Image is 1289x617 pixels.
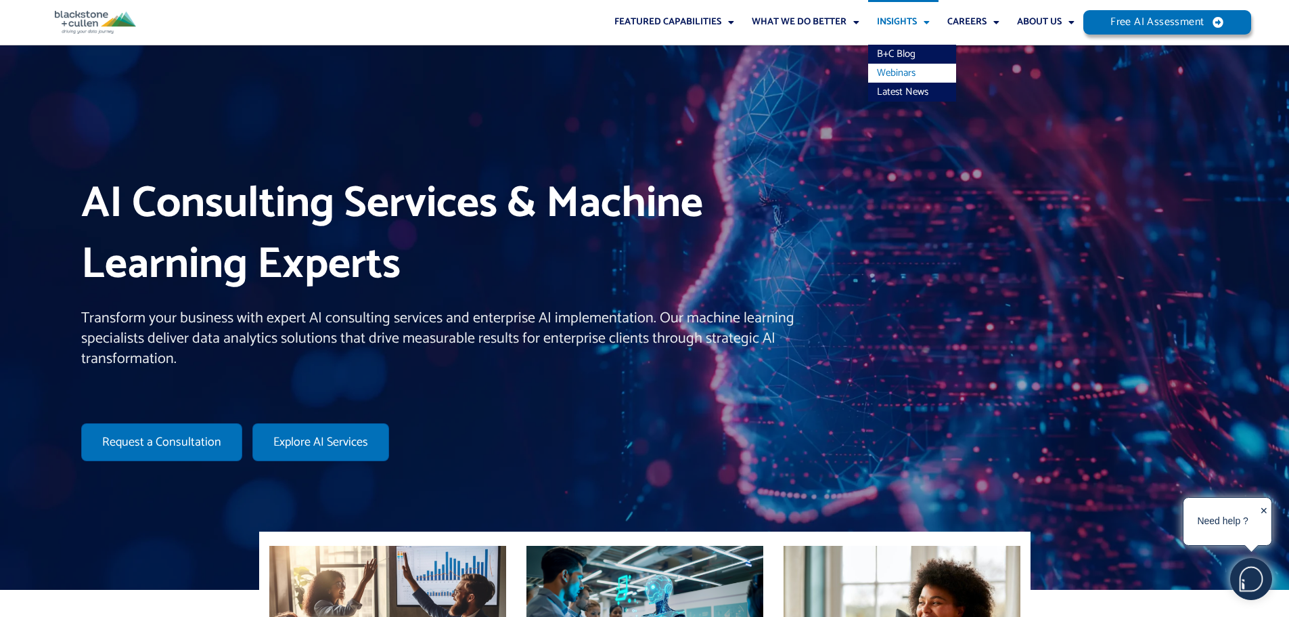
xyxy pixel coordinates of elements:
p: Transform your business with expert AI consulting services and enterprise AI implementation. Our ... [81,309,821,369]
a: B+C Blog [868,45,956,64]
a: Latest News [868,83,956,102]
div: Need help ? [1185,500,1260,543]
ul: Insights [868,45,956,102]
span: Explore AI Services [273,436,368,448]
a: Request a Consultation [81,423,242,461]
a: Explore AI Services [252,423,389,461]
div: ✕ [1260,501,1268,543]
span: Free AI Assessment [1110,17,1204,28]
a: Free AI Assessment [1083,10,1251,35]
h1: AI Consulting Services & Machine Learning Experts [81,174,821,295]
a: Webinars [868,64,956,83]
img: users%2F5SSOSaKfQqXq3cFEnIZRYMEs4ra2%2Fmedia%2Fimages%2F-Bulle%20blanche%20sans%20fond%20%2B%20ma... [1231,559,1271,599]
span: Request a Consultation [102,436,221,448]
